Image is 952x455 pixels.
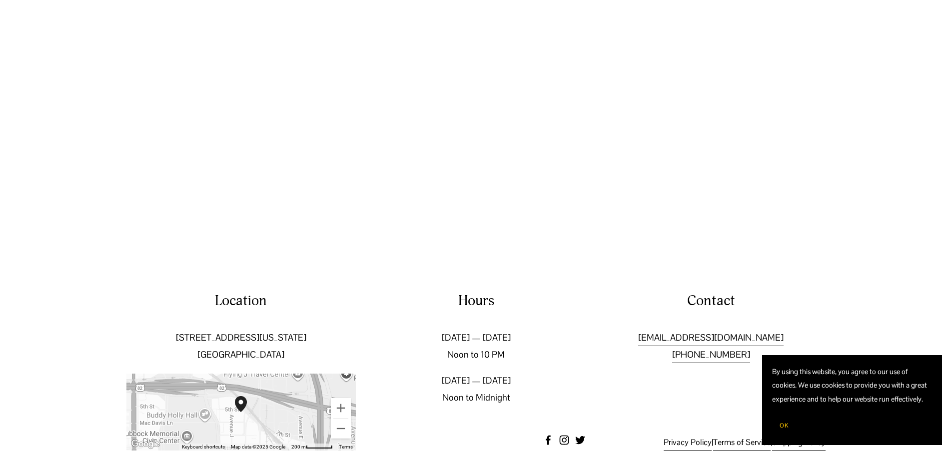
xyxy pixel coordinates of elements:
button: Map Scale: 200 m per 50 pixels [288,444,336,451]
span: OK [780,422,789,430]
button: Keyboard shortcuts [182,444,225,451]
p: [DATE] — [DATE] Noon to Midnight [361,372,591,406]
p: [STREET_ADDRESS][US_STATE] [GEOGRAPHIC_DATA] [126,329,356,363]
button: Zoom in [331,398,351,418]
span: 200 m [291,444,306,450]
p: | | [626,435,826,451]
h4: Hours [361,291,591,311]
button: Zoom out [331,419,351,439]
button: OK [772,416,796,435]
p: [DATE] — [DATE] Noon to 10 PM [361,329,591,363]
a: Terms [339,444,353,450]
h4: Contact [596,291,826,311]
a: Open this area in Google Maps (opens a new window) [129,438,162,451]
span: Map data ©2025 Google [231,444,285,450]
a: Privacy Policy [664,435,712,451]
a: Terms of Service [713,435,771,451]
a: instagram-unauth [559,435,569,445]
div: Two Docs Brewing Co. 502 Texas Avenue Lubbock, TX, 79401, United States [231,392,263,432]
h4: Location [126,291,356,311]
a: twitter-unauth [575,435,585,445]
img: Google [129,438,162,451]
section: Cookie banner [762,355,942,445]
a: [PHONE_NUMBER] [672,346,750,363]
a: [EMAIL_ADDRESS][DOMAIN_NAME] [638,329,784,346]
a: Facebook [543,435,553,445]
p: By using this website, you agree to our use of cookies. We use cookies to provide you with a grea... [772,365,932,406]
